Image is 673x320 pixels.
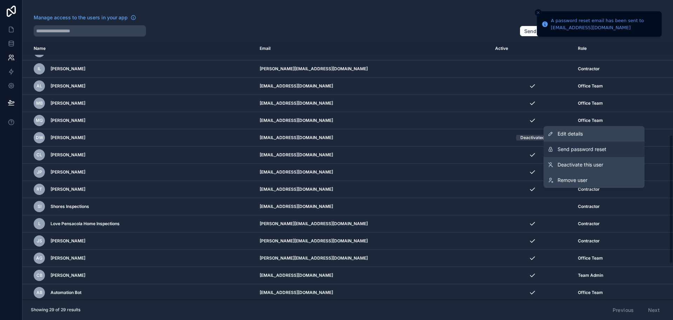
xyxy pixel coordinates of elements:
span: Remove user [558,177,587,184]
span: IL [38,66,41,72]
td: [EMAIL_ADDRESS][DOMAIN_NAME] [255,78,491,95]
th: Name [22,42,255,55]
span: [PERSON_NAME] [51,255,85,261]
span: [PERSON_NAME] [51,152,85,158]
span: L [38,221,41,227]
div: scrollable content [22,42,673,300]
a: Remove user [544,172,645,188]
td: [EMAIL_ADDRESS][DOMAIN_NAME] [255,284,491,301]
span: JP [37,169,42,175]
td: [PERSON_NAME][EMAIL_ADDRESS][DOMAIN_NAME] [255,60,491,78]
span: Contractor [578,221,600,227]
span: CL [36,152,42,158]
span: Edit details [558,130,583,137]
span: AB [36,290,42,295]
button: Send invite [PERSON_NAME] [520,26,600,37]
div: Deactivated [520,135,545,141]
th: Role [574,42,642,55]
a: Manage access to the users in your app [34,14,136,21]
span: Office Team [578,83,603,89]
span: Automation Bot [51,290,81,295]
td: [PERSON_NAME][EMAIL_ADDRESS][DOMAIN_NAME] [255,250,491,267]
td: [PERSON_NAME][EMAIL_ADDRESS][DOMAIN_NAME] [255,233,491,250]
span: [PERSON_NAME] [51,169,85,175]
span: SI [38,204,41,209]
span: AG [36,255,42,261]
span: Contractor [578,238,600,244]
button: Close toast [535,9,542,16]
td: [EMAIL_ADDRESS][DOMAIN_NAME] [255,112,491,129]
span: [PERSON_NAME] [51,83,85,89]
td: [EMAIL_ADDRESS][DOMAIN_NAME] [255,146,491,164]
a: Edit details [544,126,645,142]
span: JS [37,238,42,244]
a: Deactivate this user [544,157,645,172]
div: A password reset email has been sent to [EMAIL_ADDRESS][DOMAIN_NAME] [551,17,656,31]
span: [PERSON_NAME] [51,238,85,244]
span: CB [36,273,42,278]
span: Office Team [578,290,603,295]
span: Shores Inspections [51,204,89,209]
span: [PERSON_NAME] [51,187,85,192]
span: Deactivate this user [558,161,603,168]
td: [EMAIL_ADDRESS][DOMAIN_NAME] [255,129,491,146]
th: Email [255,42,491,55]
td: [EMAIL_ADDRESS][DOMAIN_NAME] [255,95,491,112]
span: Send password reset [558,146,606,153]
td: [PERSON_NAME][EMAIL_ADDRESS][DOMAIN_NAME] [255,215,491,233]
span: [PERSON_NAME] [51,100,85,106]
span: Team Admin [578,273,603,278]
span: AL [36,83,42,89]
span: RT [36,187,42,192]
span: Contractor [578,187,600,192]
td: [EMAIL_ADDRESS][DOMAIN_NAME] [255,181,491,198]
button: Send password reset [544,142,645,157]
th: Active [491,42,574,55]
span: Office Team [578,118,603,123]
span: [PERSON_NAME] [51,135,85,141]
td: [EMAIL_ADDRESS][DOMAIN_NAME] [255,164,491,181]
span: Office Team [578,100,603,106]
td: [EMAIL_ADDRESS][DOMAIN_NAME] [255,267,491,284]
span: Contractor [578,66,600,72]
span: [PERSON_NAME] [51,118,85,123]
span: Contractor [578,204,600,209]
span: Love Pensacola Home Inspections [51,221,120,227]
span: MB [36,100,43,106]
span: Showing 29 of 29 results [31,307,80,313]
span: DW [36,135,43,141]
span: Manage access to the users in your app [34,14,128,21]
td: [EMAIL_ADDRESS][DOMAIN_NAME] [255,198,491,215]
span: [PERSON_NAME] [51,273,85,278]
span: [PERSON_NAME] [51,66,85,72]
span: Office Team [578,255,603,261]
span: MG [36,118,43,123]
